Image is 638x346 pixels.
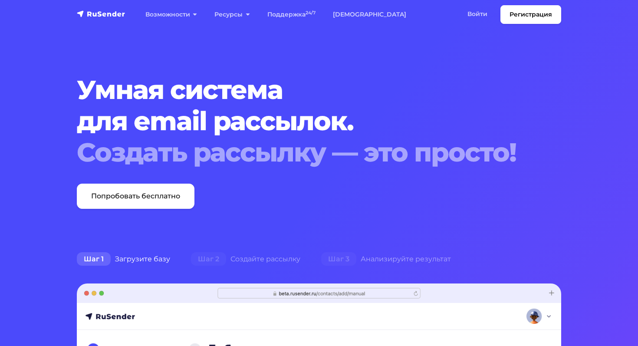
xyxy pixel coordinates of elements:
h1: Умная система для email рассылок. [77,74,520,168]
sup: 24/7 [306,10,316,16]
img: RuSender [77,10,125,18]
a: Регистрация [500,5,561,24]
a: Возможности [137,6,206,23]
a: Попробовать бесплатно [77,184,194,209]
div: Анализируйте результат [311,250,461,268]
a: Ресурсы [206,6,258,23]
span: Шаг 2 [191,252,226,266]
div: Загрузите базу [66,250,181,268]
span: Шаг 1 [77,252,111,266]
a: Войти [459,5,496,23]
a: Поддержка24/7 [259,6,324,23]
a: [DEMOGRAPHIC_DATA] [324,6,415,23]
div: Создайте рассылку [181,250,311,268]
div: Создать рассылку — это просто! [77,137,520,168]
span: Шаг 3 [321,252,356,266]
